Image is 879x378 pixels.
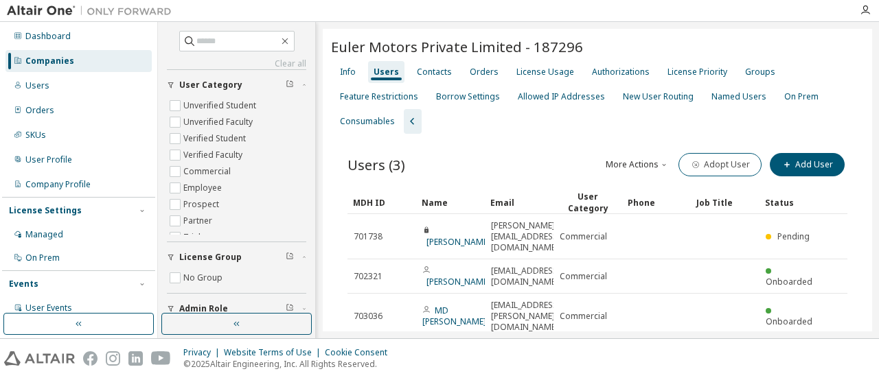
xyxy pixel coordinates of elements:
[422,191,479,213] div: Name
[183,114,255,130] label: Unverified Faculty
[183,213,215,229] label: Partner
[667,67,727,78] div: License Priority
[777,231,810,242] span: Pending
[183,97,259,114] label: Unverified Student
[25,80,49,91] div: Users
[417,67,452,78] div: Contacts
[183,358,396,370] p: © 2025 Altair Engineering, Inc. All Rights Reserved.
[436,91,500,102] div: Borrow Settings
[9,205,82,216] div: License Settings
[745,67,775,78] div: Groups
[426,236,490,248] a: [PERSON_NAME]
[25,56,74,67] div: Companies
[25,179,91,190] div: Company Profile
[167,242,306,272] button: License Group
[422,305,486,327] a: MD [PERSON_NAME]
[183,196,222,213] label: Prospect
[784,91,819,102] div: On Prem
[696,191,754,213] div: Job Title
[770,153,845,176] button: Add User
[325,347,396,358] div: Cookie Consent
[711,91,766,102] div: Named Users
[9,279,38,290] div: Events
[183,347,224,358] div: Privacy
[340,67,356,78] div: Info
[490,191,548,213] div: Email
[623,91,694,102] div: New User Routing
[286,80,294,91] span: Clear filter
[183,229,203,246] label: Trial
[167,58,306,69] a: Clear all
[25,154,72,165] div: User Profile
[354,271,383,282] span: 702321
[183,163,233,180] label: Commercial
[516,67,574,78] div: License Usage
[179,80,242,91] span: User Category
[128,351,143,366] img: linkedin.svg
[286,303,294,314] span: Clear filter
[491,220,560,253] span: [PERSON_NAME][EMAIL_ADDRESS][DOMAIN_NAME]
[340,116,395,127] div: Consumables
[106,351,120,366] img: instagram.svg
[353,191,411,213] div: MDH ID
[560,311,607,322] span: Commercial
[354,311,383,322] span: 703036
[179,303,228,314] span: Admin Role
[766,276,812,287] span: Onboarded
[678,153,762,176] button: Adopt User
[628,191,685,213] div: Phone
[4,351,75,366] img: altair_logo.svg
[560,271,607,282] span: Commercial
[183,147,245,163] label: Verified Faculty
[560,231,607,242] span: Commercial
[25,252,60,263] div: On Prem
[286,252,294,263] span: Clear filter
[183,180,225,196] label: Employee
[183,130,249,147] label: Verified Student
[559,191,617,214] div: User Category
[25,31,71,42] div: Dashboard
[347,155,405,174] span: Users (3)
[604,153,670,176] button: More Actions
[766,316,812,327] span: Onboarded
[426,276,490,287] a: [PERSON_NAME]
[491,265,560,287] span: [EMAIL_ADDRESS][DOMAIN_NAME]
[518,91,605,102] div: Allowed IP Addresses
[331,37,583,56] span: Euler Motors Private Limited - 187296
[224,347,325,358] div: Website Terms of Use
[25,229,63,240] div: Managed
[25,105,54,116] div: Orders
[167,70,306,100] button: User Category
[183,270,225,286] label: No Group
[151,351,171,366] img: youtube.svg
[491,300,560,333] span: [EMAIL_ADDRESS][PERSON_NAME][DOMAIN_NAME]
[167,294,306,324] button: Admin Role
[25,303,72,314] div: User Events
[592,67,650,78] div: Authorizations
[765,191,823,213] div: Status
[340,91,418,102] div: Feature Restrictions
[179,252,242,263] span: License Group
[354,231,383,242] span: 701738
[83,351,98,366] img: facebook.svg
[7,4,179,18] img: Altair One
[470,67,499,78] div: Orders
[374,67,399,78] div: Users
[25,130,46,141] div: SKUs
